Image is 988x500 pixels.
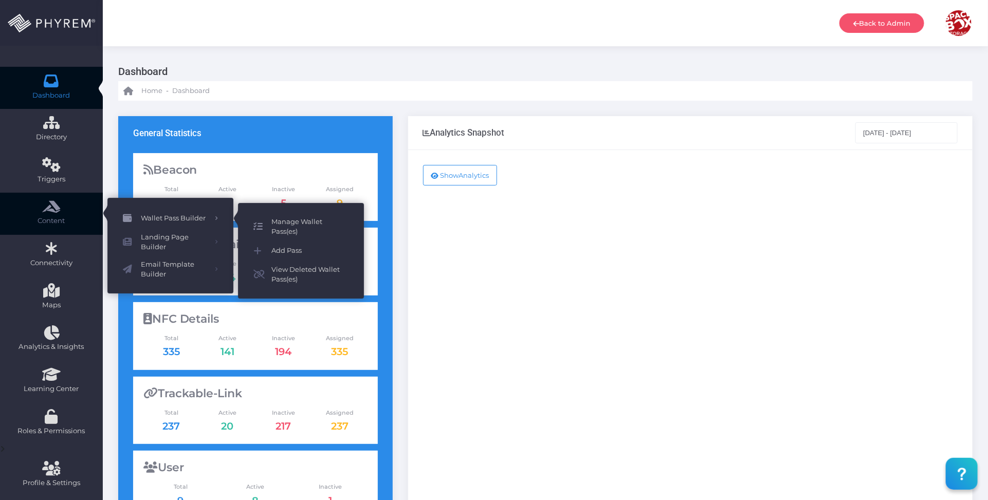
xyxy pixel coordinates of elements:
[337,197,343,209] a: 9
[23,478,80,488] span: Profile & Settings
[143,461,368,474] div: User
[33,90,70,101] span: Dashboard
[7,216,96,226] span: Content
[331,345,348,358] a: 335
[7,384,96,394] span: Learning Center
[224,197,231,209] a: 4
[7,258,96,268] span: Connectivity
[107,229,233,256] a: Landing Page Builder
[238,261,364,288] a: View Deleted Wallet Pass(es)
[172,86,210,96] span: Dashboard
[271,244,349,257] span: Add Pass
[7,426,96,436] span: Roles & Permissions
[143,334,199,343] span: Total
[163,345,180,358] a: 335
[255,334,312,343] span: Inactive
[107,208,233,229] a: Wallet Pass Builder
[281,197,286,209] a: 5
[7,132,96,142] span: Directory
[107,256,233,283] a: Email Template Builder
[276,420,291,432] a: 217
[312,334,368,343] span: Assigned
[271,265,349,285] span: View Deleted Wallet Pass(es)
[221,420,233,432] a: 20
[141,212,208,225] span: Wallet Pass Builder
[255,185,312,194] span: Inactive
[118,62,965,81] h3: Dashboard
[123,81,162,101] a: Home
[423,165,498,186] button: ShowAnalytics
[42,300,61,310] span: Maps
[312,185,368,194] span: Assigned
[293,483,368,491] span: Inactive
[199,334,255,343] span: Active
[423,127,505,138] div: Analytics Snapshot
[143,163,368,177] div: Beacon
[133,128,202,138] h3: General Statistics
[855,122,958,143] input: Select Date Range
[162,420,180,432] a: 237
[143,185,199,194] span: Total
[276,345,292,358] a: 194
[271,217,349,237] span: Manage Wallet Pass(es)
[331,420,349,432] a: 237
[441,171,459,179] span: Show
[199,409,255,417] span: Active
[238,240,364,261] a: Add Pass
[143,409,199,417] span: Total
[141,232,208,252] span: Landing Page Builder
[143,312,368,326] div: NFC Details
[143,387,368,400] div: Trackable-Link
[168,197,174,209] a: 9
[143,483,218,491] span: Total
[172,81,210,101] a: Dashboard
[7,342,96,352] span: Analytics & Insights
[164,86,170,96] li: -
[141,260,208,280] span: Email Template Builder
[221,345,234,358] a: 141
[218,483,293,491] span: Active
[255,409,312,417] span: Inactive
[141,86,162,96] span: Home
[7,174,96,184] span: Triggers
[238,213,364,240] a: Manage Wallet Pass(es)
[312,409,368,417] span: Assigned
[199,185,255,194] span: Active
[839,13,924,33] a: Back to Admin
